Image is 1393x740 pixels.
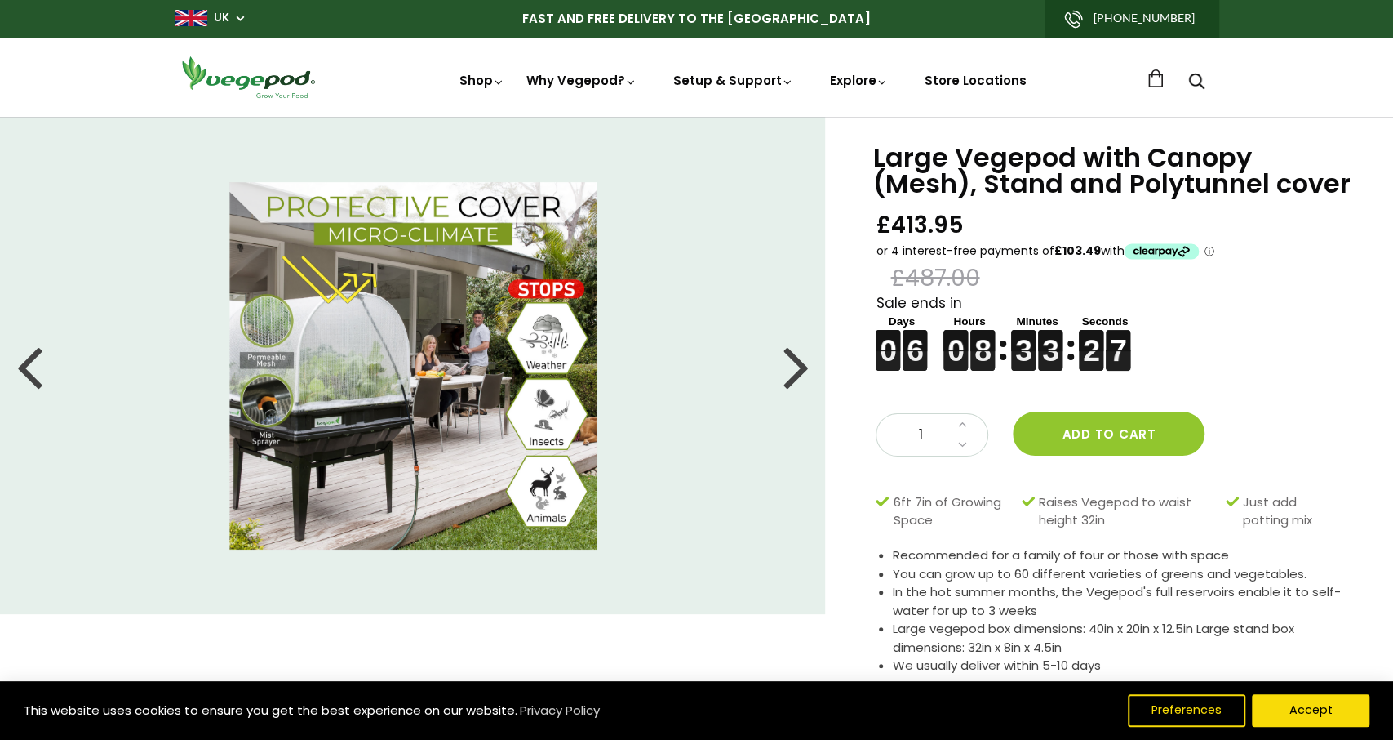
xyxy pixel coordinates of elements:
figure: 0 [876,330,900,350]
a: Privacy Policy (opens in a new tab) [517,696,602,725]
figure: 8 [970,330,995,350]
button: Accept [1252,694,1369,727]
a: Search [1188,74,1204,91]
span: Raises Vegepod to waist height 32in [1039,493,1218,530]
div: Sale ends in [876,293,1352,372]
a: Explore [830,72,889,89]
a: Store Locations [925,72,1027,89]
span: £487.00 [890,263,979,293]
button: Preferences [1128,694,1245,727]
img: gb_large.png [175,10,207,26]
a: Shop [459,72,505,89]
figure: 2 [1079,330,1103,350]
span: £413.95 [876,210,963,240]
a: Increase quantity by 1 [952,414,971,435]
button: Add to cart [1013,412,1204,456]
img: Large Vegepod with Canopy (Mesh), Stand and Polytunnel cover [229,182,597,550]
li: We usually deliver within 5-10 days [893,657,1352,675]
a: UK [214,10,229,26]
a: Setup & Support [673,72,794,89]
figure: 6 [903,330,927,350]
img: Vegepod [175,54,322,100]
a: Decrease quantity by 1 [952,435,971,456]
figure: 3 [1011,330,1036,350]
a: Why Vegepod? [526,72,637,89]
span: Just add potting mix [1243,493,1344,530]
h1: Large Vegepod with Canopy (Mesh), Stand and Polytunnel cover [872,145,1352,197]
li: Recommended for a family of four or those with space [893,546,1352,565]
span: This website uses cookies to ensure you get the best experience on our website. [24,702,517,719]
figure: 3 [1038,330,1062,350]
figure: 0 [943,330,968,350]
span: 1 [893,425,948,446]
li: In the hot summer months, the Vegepod's full reservoirs enable it to self-water for up to 3 weeks [893,583,1352,620]
span: 6ft 7in of Growing Space [893,493,1013,530]
li: Large vegepod box dimensions: 40in x 20in x 12.5in Large stand box dimensions: 32in x 8in x 4.5in [893,620,1352,657]
li: You can grow up to 60 different varieties of greens and vegetables. [893,565,1352,584]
